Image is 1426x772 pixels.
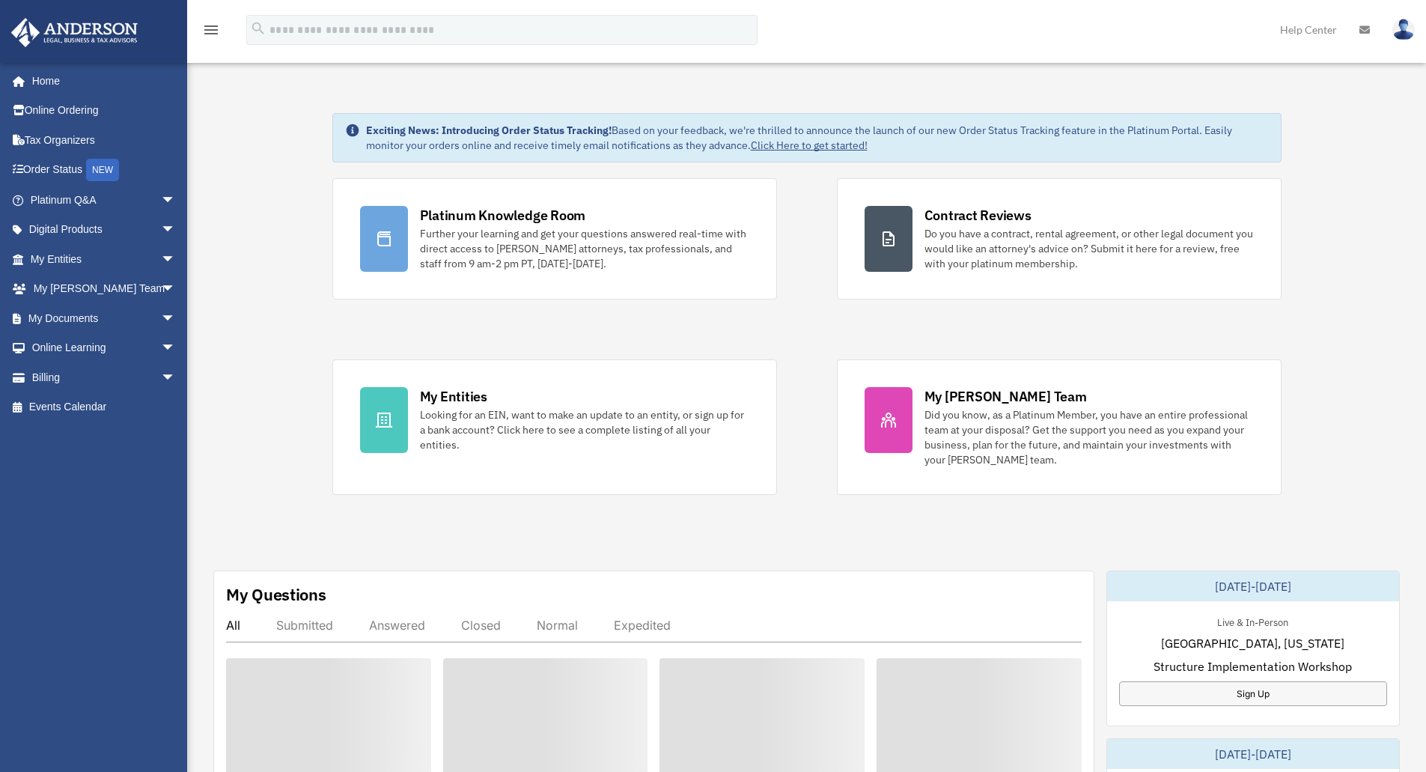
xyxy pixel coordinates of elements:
a: Click Here to get started! [751,139,868,152]
div: [DATE]-[DATE] [1107,571,1399,601]
div: Closed [461,618,501,633]
span: arrow_drop_down [161,362,191,393]
a: Platinum Knowledge Room Further your learning and get your questions answered real-time with dire... [332,178,777,300]
div: All [226,618,240,633]
a: Order StatusNEW [10,155,198,186]
a: Digital Productsarrow_drop_down [10,215,198,245]
i: search [250,20,266,37]
strong: Exciting News: Introducing Order Status Tracking! [366,124,612,137]
div: Normal [537,618,578,633]
div: Live & In-Person [1205,613,1300,629]
a: Contract Reviews Do you have a contract, rental agreement, or other legal document you would like... [837,178,1282,300]
span: arrow_drop_down [161,333,191,364]
div: My Entities [420,387,487,406]
a: My Documentsarrow_drop_down [10,303,198,333]
span: arrow_drop_down [161,303,191,334]
a: Online Ordering [10,96,198,126]
div: Expedited [614,618,671,633]
span: [GEOGRAPHIC_DATA], [US_STATE] [1161,634,1344,652]
a: Platinum Q&Aarrow_drop_down [10,185,198,215]
div: Further your learning and get your questions answered real-time with direct access to [PERSON_NAM... [420,226,749,271]
img: Anderson Advisors Platinum Portal [7,18,142,47]
a: Tax Organizers [10,125,198,155]
div: My [PERSON_NAME] Team [924,387,1087,406]
div: Looking for an EIN, want to make an update to an entity, or sign up for a bank account? Click her... [420,407,749,452]
div: [DATE]-[DATE] [1107,739,1399,769]
a: My Entitiesarrow_drop_down [10,244,198,274]
i: menu [202,21,220,39]
div: NEW [86,159,119,181]
span: arrow_drop_down [161,185,191,216]
a: My [PERSON_NAME] Team Did you know, as a Platinum Member, you have an entire professional team at... [837,359,1282,495]
a: Billingarrow_drop_down [10,362,198,392]
span: arrow_drop_down [161,244,191,275]
img: User Pic [1392,19,1415,40]
a: Online Learningarrow_drop_down [10,333,198,363]
a: Home [10,66,191,96]
a: Events Calendar [10,392,198,422]
a: My Entities Looking for an EIN, want to make an update to an entity, or sign up for a bank accoun... [332,359,777,495]
a: Sign Up [1119,681,1387,706]
div: Do you have a contract, rental agreement, or other legal document you would like an attorney's ad... [924,226,1254,271]
a: My [PERSON_NAME] Teamarrow_drop_down [10,274,198,304]
div: Answered [369,618,425,633]
div: Platinum Knowledge Room [420,206,586,225]
div: Did you know, as a Platinum Member, you have an entire professional team at your disposal? Get th... [924,407,1254,467]
div: Based on your feedback, we're thrilled to announce the launch of our new Order Status Tracking fe... [366,123,1269,153]
div: Submitted [276,618,333,633]
span: Structure Implementation Workshop [1154,657,1352,675]
span: arrow_drop_down [161,215,191,246]
div: Contract Reviews [924,206,1032,225]
span: arrow_drop_down [161,274,191,305]
div: My Questions [226,583,326,606]
a: menu [202,26,220,39]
